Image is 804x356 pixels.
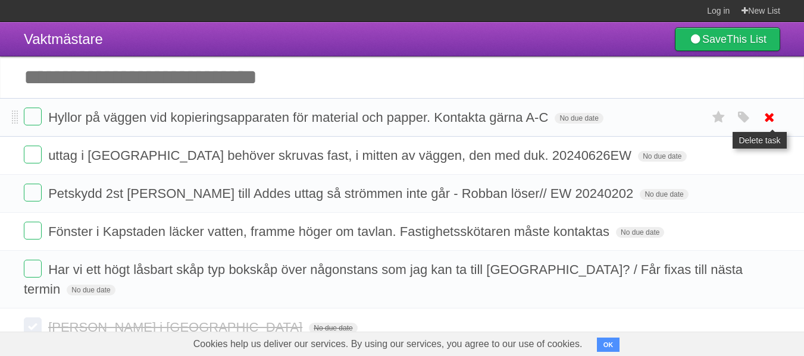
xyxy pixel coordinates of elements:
label: Done [24,260,42,278]
label: Star task [708,108,730,127]
span: Petskydd 2st [PERSON_NAME] till Addes uttag så strömmen inte går - Robban löser// EW 20240202 [48,186,636,201]
span: Har vi ett högt låsbart skåp typ bokskåp över någonstans som jag kan ta till [GEOGRAPHIC_DATA]? /... [24,262,743,297]
span: Cookies help us deliver our services. By using our services, you agree to our use of cookies. [182,332,595,356]
span: Hyllor på väggen vid kopieringsapparaten för material och papper. Kontakta gärna A-C [48,110,551,125]
label: Done [24,146,42,163]
label: Done [24,317,42,335]
span: No due date [616,227,664,238]
span: No due date [638,151,686,162]
span: [PERSON_NAME] i [GEOGRAPHIC_DATA] [48,320,305,335]
b: This List [727,33,767,45]
label: Done [24,108,42,125]
span: Fönster i Kapstaden läcker vatten, framme höger om tavlan. Fastighetsskötaren måste kontaktas [48,224,612,239]
span: Vaktmästare [24,31,103,47]
button: OK [597,338,620,352]
span: uttag i [GEOGRAPHIC_DATA] behöver skruvas fast, i mitten av väggen, den med duk. 20240626EW [48,148,634,163]
label: Done [24,222,42,240]
label: Done [24,184,42,201]
a: SaveThis List [675,27,780,51]
span: No due date [640,189,688,200]
span: No due date [309,323,357,333]
span: No due date [555,113,603,124]
span: No due date [67,285,115,295]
